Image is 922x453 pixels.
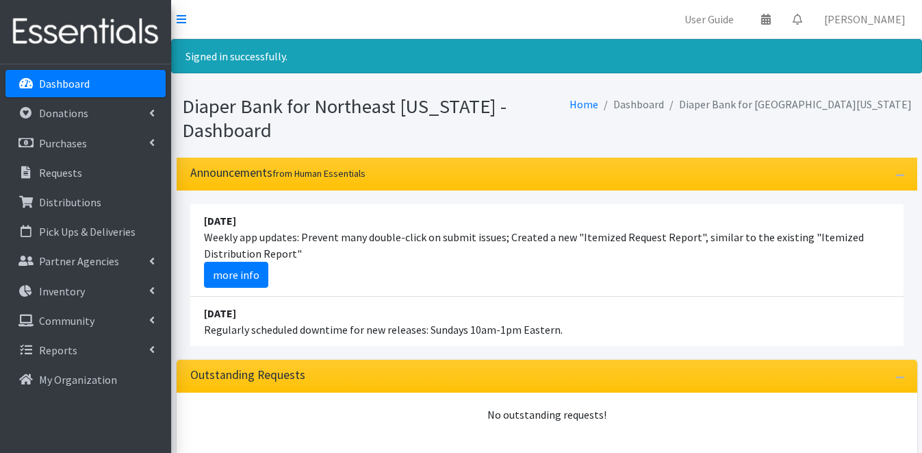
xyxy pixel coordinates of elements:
[5,218,166,245] a: Pick Ups & Deliveries
[190,204,904,297] li: Weekly app updates: Prevent many double-click on submit issues; Created a new "Itemized Request R...
[569,97,598,111] a: Home
[204,262,268,288] a: more info
[5,188,166,216] a: Distributions
[39,166,82,180] p: Requests
[664,95,912,114] li: Diaper Bank for [GEOGRAPHIC_DATA][US_STATE]
[272,167,366,180] small: from Human Essentials
[190,166,366,180] h3: Announcements
[39,254,119,268] p: Partner Agencies
[5,9,166,55] img: HumanEssentials
[5,247,166,275] a: Partner Agencies
[674,5,745,33] a: User Guide
[190,368,305,382] h3: Outstanding Requests
[39,225,136,238] p: Pick Ups & Deliveries
[39,77,90,90] p: Dashboard
[204,214,236,228] strong: [DATE]
[5,307,166,334] a: Community
[182,95,542,142] h1: Diaper Bank for Northeast [US_STATE] - Dashboard
[813,5,917,33] a: [PERSON_NAME]
[5,336,166,364] a: Reports
[5,130,166,157] a: Purchases
[39,136,87,150] p: Purchases
[39,373,117,387] p: My Organization
[5,278,166,305] a: Inventory
[39,314,94,328] p: Community
[5,99,166,127] a: Donations
[171,39,922,73] div: Signed in successfully.
[598,95,664,114] li: Dashboard
[190,406,904,423] div: No outstanding requests!
[5,70,166,97] a: Dashboard
[39,106,88,120] p: Donations
[39,284,85,298] p: Inventory
[39,343,77,357] p: Reports
[39,195,101,209] p: Distributions
[5,366,166,393] a: My Organization
[204,306,236,320] strong: [DATE]
[5,159,166,186] a: Requests
[190,297,904,346] li: Regularly scheduled downtime for new releases: Sundays 10am-1pm Eastern.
